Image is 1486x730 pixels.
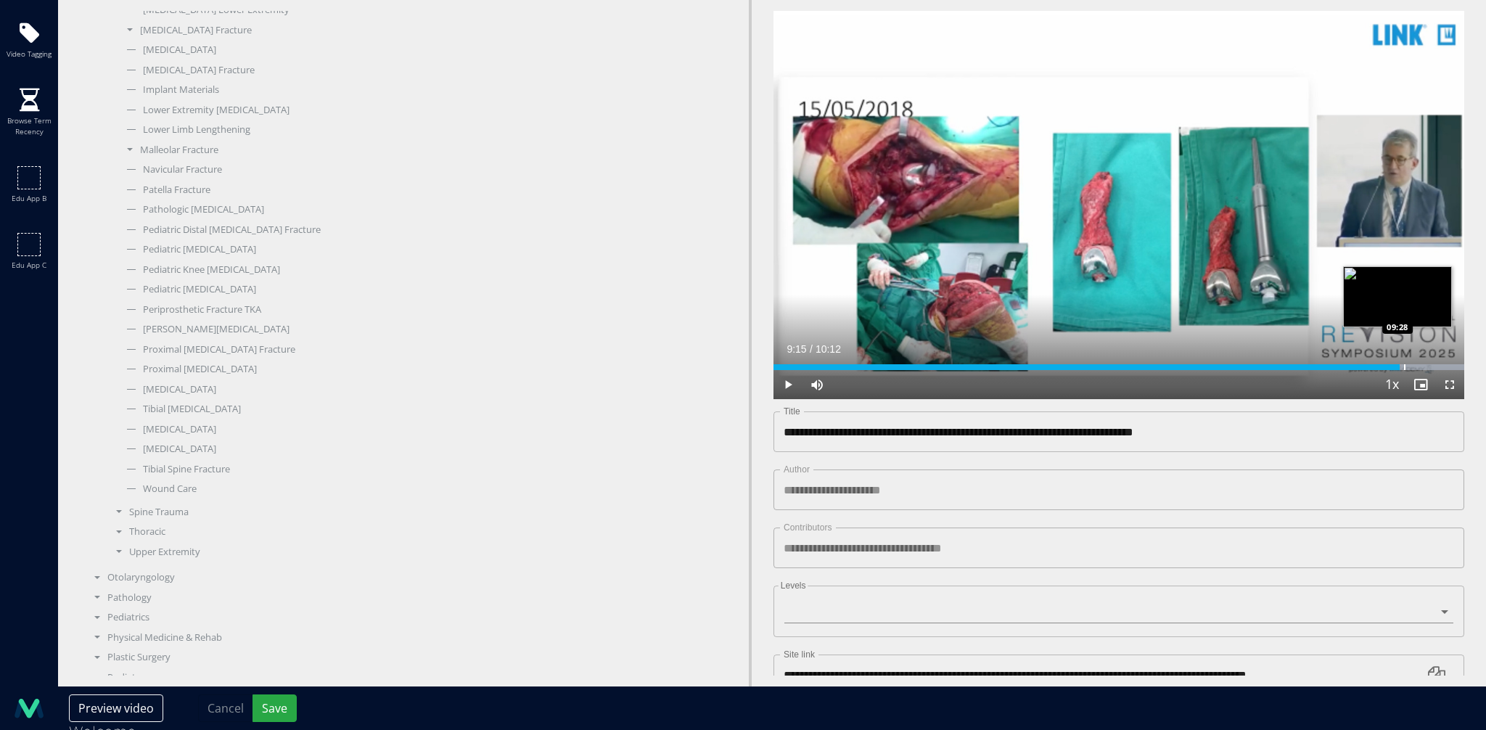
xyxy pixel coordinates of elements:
[120,263,393,277] div: Pediatric Knee [MEDICAL_DATA]
[120,43,393,57] div: [MEDICAL_DATA]
[87,570,393,585] div: Otolaryngology
[120,163,393,177] div: Navicular Fracture
[773,11,1464,400] video-js: Video Player
[120,322,393,337] div: [PERSON_NAME][MEDICAL_DATA]
[87,610,393,625] div: Pediatrics
[773,364,1464,370] div: Progress Bar
[87,670,393,685] div: Podiatry
[810,343,813,355] span: /
[12,193,46,204] span: Edu app b
[120,282,393,297] div: Pediatric [MEDICAL_DATA]
[773,370,802,399] button: Play
[120,422,393,437] div: [MEDICAL_DATA]
[120,303,393,317] div: Periprosthetic Fracture TKA
[120,202,393,217] div: Pathologic [MEDICAL_DATA]
[109,525,393,539] div: Thoracic
[120,362,393,377] div: Proximal [MEDICAL_DATA]
[4,115,54,137] span: Browse term recency
[120,482,393,496] div: Wound Care
[816,343,841,355] span: 10:12
[1406,370,1435,399] button: Enable picture-in-picture mode
[87,650,393,665] div: Plastic Surgery
[69,694,163,722] button: Preview video
[120,103,393,118] div: Lower Extremity [MEDICAL_DATA]
[120,123,393,137] div: Lower Limb Lengthening
[87,631,393,645] div: Physical Medicine & Rehab
[120,143,393,157] div: Malleolar Fracture
[120,223,393,237] div: Pediatric Distal [MEDICAL_DATA] Fracture
[802,370,832,399] button: Mute
[120,23,393,38] div: [MEDICAL_DATA] Fracture
[109,545,393,559] div: Upper Extremity
[120,183,393,197] div: Patella Fracture
[120,462,393,477] div: Tibial Spine Fracture
[120,343,393,357] div: Proximal [MEDICAL_DATA] Fracture
[1419,657,1454,692] button: Copy link to clipboard
[779,581,808,590] label: Levels
[787,343,806,355] span: 9:15
[15,694,44,723] img: logo
[253,694,297,722] button: Save
[120,242,393,257] div: Pediatric [MEDICAL_DATA]
[1377,370,1406,399] button: Playback Rate
[120,442,393,456] div: [MEDICAL_DATA]
[7,49,52,60] span: Video tagging
[120,382,393,397] div: [MEDICAL_DATA]
[120,83,393,97] div: Implant Materials
[1435,370,1464,399] button: Fullscreen
[120,63,393,78] div: [MEDICAL_DATA] Fracture
[12,260,46,271] span: Edu app c
[120,402,393,417] div: Tibial [MEDICAL_DATA]
[109,505,393,520] div: Spine Trauma
[87,591,393,605] div: Pathology
[1343,266,1452,327] img: image.jpeg
[198,694,253,722] button: Cancel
